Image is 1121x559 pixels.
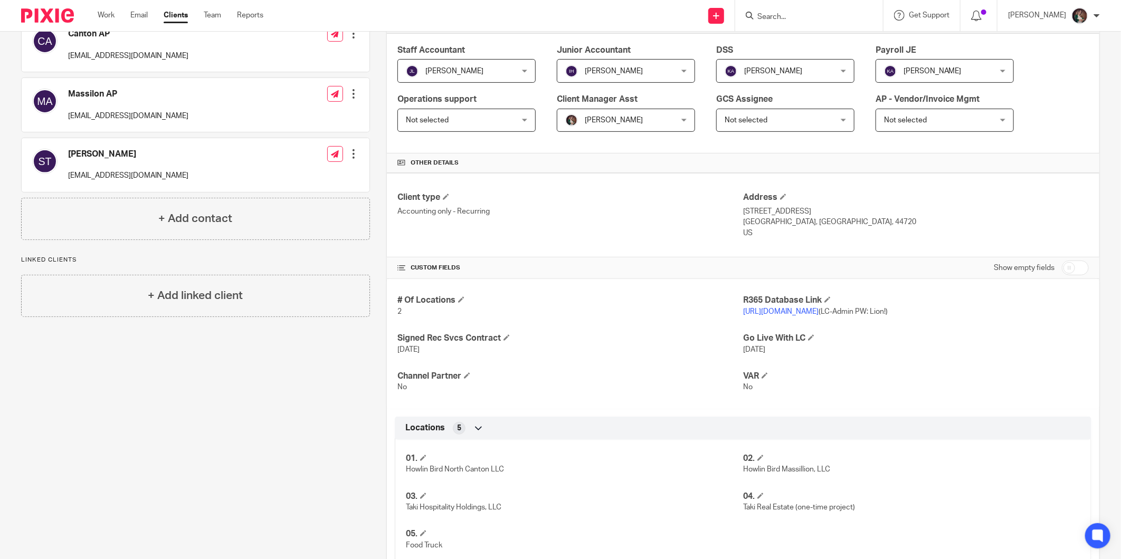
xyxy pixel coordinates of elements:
a: Email [130,10,148,21]
p: US [743,228,1089,238]
span: Not selected [406,117,449,124]
span: Junior Accountant [557,46,631,54]
input: Search [756,13,851,22]
span: DSS [716,46,733,54]
img: svg%3E [725,65,737,78]
span: (LC-Admin PW: Lion!) [743,308,888,315]
span: [PERSON_NAME] [425,68,483,75]
p: Accounting only - Recurring [397,206,743,217]
h4: 03. [406,491,743,502]
img: svg%3E [32,149,58,174]
span: 5 [457,423,461,433]
h4: VAR [743,371,1089,382]
span: GCS Assignee [716,95,773,103]
span: No [397,383,407,391]
p: [EMAIL_ADDRESS][DOMAIN_NAME] [68,51,188,61]
a: Reports [237,10,263,21]
p: [EMAIL_ADDRESS][DOMAIN_NAME] [68,111,188,121]
img: svg%3E [565,65,578,78]
span: No [743,383,753,391]
p: [PERSON_NAME] [1008,10,1066,21]
span: Client Manager Asst [557,95,638,103]
span: Staff Accountant [397,46,465,54]
span: Food Truck [406,542,442,549]
span: [PERSON_NAME] [585,117,643,124]
h4: R365 Database Link [743,295,1089,306]
img: Pixie [21,8,74,23]
img: Profile%20picture%20JUS.JPG [565,114,578,127]
span: [PERSON_NAME] [904,68,962,75]
h4: 02. [743,453,1080,464]
img: svg%3E [406,65,419,78]
h4: Address [743,192,1089,203]
a: Team [204,10,221,21]
span: Payroll JE [876,46,916,54]
span: Not selected [725,117,767,124]
h4: + Add linked client [148,287,243,304]
span: [DATE] [397,346,420,353]
a: Clients [164,10,188,21]
a: Work [98,10,115,21]
span: Taki Hospitality Holdings, LLC [406,504,501,511]
a: [URL][DOMAIN_NAME] [743,308,819,315]
img: svg%3E [32,28,58,54]
img: Profile%20picture%20JUS.JPG [1071,7,1088,24]
h4: 04. [743,491,1080,502]
h4: 01. [406,453,743,464]
span: [PERSON_NAME] [744,68,802,75]
h4: Go Live With LC [743,333,1089,344]
span: Other details [411,159,459,167]
span: Howlin Bird Massillion, LLC [743,466,830,473]
img: svg%3E [884,65,897,78]
span: Not selected [884,117,927,124]
span: [PERSON_NAME] [585,68,643,75]
h4: Client type [397,192,743,203]
h4: 05. [406,528,743,539]
p: [GEOGRAPHIC_DATA], [GEOGRAPHIC_DATA], 44720 [743,217,1089,227]
p: [STREET_ADDRESS] [743,206,1089,217]
span: Operations support [397,95,477,103]
label: Show empty fields [994,263,1054,273]
img: svg%3E [32,89,58,114]
span: 2 [397,308,402,315]
p: [EMAIL_ADDRESS][DOMAIN_NAME] [68,170,188,181]
span: [DATE] [743,346,765,353]
span: Get Support [909,12,949,19]
span: Taki Real Estate (one-time project) [743,504,855,511]
h4: Signed Rec Svcs Contract [397,333,743,344]
span: AP - Vendor/Invoice Mgmt [876,95,980,103]
span: Howlin Bird North Canton LLC [406,466,504,473]
h4: # Of Locations [397,295,743,306]
h4: Channel Partner [397,371,743,382]
p: Linked clients [21,256,370,264]
h4: + Add contact [158,210,232,227]
h4: CUSTOM FIELDS [397,264,743,272]
span: Locations [405,422,445,433]
h4: Massilon AP [68,89,188,100]
h4: Canton AP [68,28,188,40]
h4: [PERSON_NAME] [68,149,188,160]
